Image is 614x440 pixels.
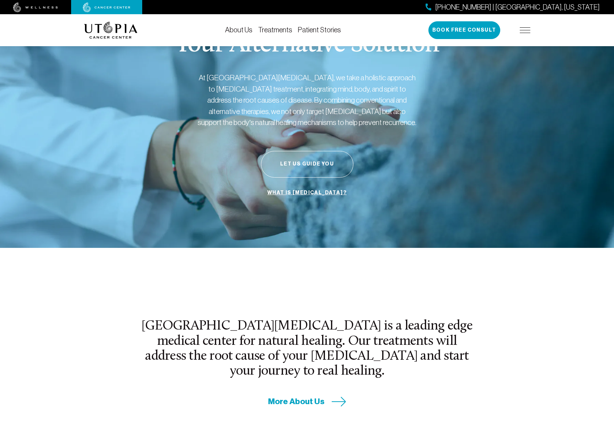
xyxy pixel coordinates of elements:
img: icon-hamburger [520,27,530,33]
button: Book Free Consult [428,21,500,39]
p: At [GEOGRAPHIC_DATA][MEDICAL_DATA], we take a holistic approach to [MEDICAL_DATA] treatment, inte... [197,72,417,128]
a: More About Us [268,396,346,407]
a: About Us [225,26,252,34]
span: [PHONE_NUMBER] | [GEOGRAPHIC_DATA], [US_STATE] [435,2,600,12]
a: What is [MEDICAL_DATA]? [266,186,348,200]
span: More About Us [268,396,325,407]
a: Patient Stories [298,26,341,34]
img: cancer center [83,2,130,12]
a: Treatments [258,26,292,34]
img: logo [84,22,138,39]
h2: [GEOGRAPHIC_DATA][MEDICAL_DATA] is a leading edge medical center for natural healing. Our treatme... [141,319,474,379]
a: [PHONE_NUMBER] | [GEOGRAPHIC_DATA], [US_STATE] [426,2,600,12]
button: Let Us Guide You [261,151,353,178]
img: wellness [13,2,58,12]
